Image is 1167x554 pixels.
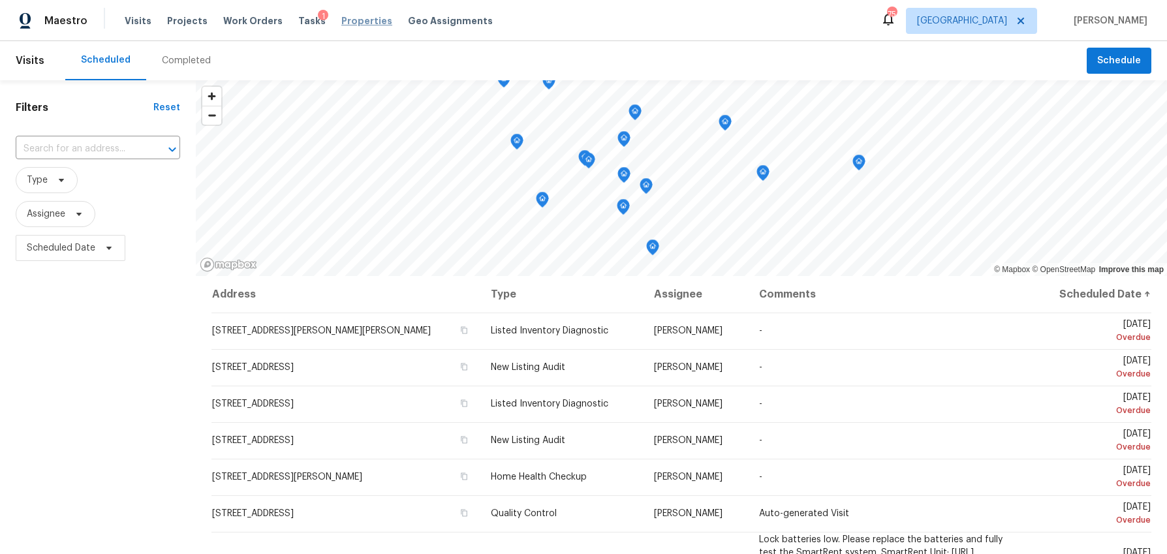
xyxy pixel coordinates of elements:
div: Overdue [1041,331,1151,344]
th: Scheduled Date ↑ [1031,276,1151,313]
span: [STREET_ADDRESS] [212,436,294,445]
button: Copy Address [458,434,470,446]
div: Map marker [756,165,770,185]
span: Visits [16,46,44,75]
span: [PERSON_NAME] [654,399,723,408]
span: Quality Control [491,509,557,518]
span: - [759,363,762,372]
span: [DATE] [1041,429,1151,454]
span: - [759,326,762,335]
h1: Filters [16,101,153,114]
span: Tasks [298,16,326,25]
span: Assignee [27,208,65,221]
div: Map marker [852,155,865,175]
div: Overdue [1041,440,1151,454]
a: Mapbox [994,265,1030,274]
button: Copy Address [458,507,470,519]
span: - [759,399,762,408]
input: Search for an address... [16,139,144,159]
button: Copy Address [458,397,470,409]
div: Map marker [719,115,732,135]
div: Map marker [629,104,642,125]
span: Listed Inventory Diagnostic [491,399,608,408]
span: New Listing Audit [491,363,565,372]
div: Map marker [497,72,510,92]
span: [DATE] [1041,356,1151,380]
span: - [759,436,762,445]
a: Mapbox homepage [200,257,257,272]
div: Reset [153,101,180,114]
span: [STREET_ADDRESS] [212,363,294,372]
button: Zoom in [202,87,221,106]
div: Overdue [1041,367,1151,380]
div: Overdue [1041,477,1151,490]
span: [PERSON_NAME] [654,363,723,372]
span: Home Health Checkup [491,472,587,482]
div: 1 [318,10,328,23]
span: Projects [167,14,208,27]
span: [PERSON_NAME] [654,326,723,335]
div: Map marker [582,153,595,173]
div: Map marker [617,167,630,187]
button: Copy Address [458,324,470,336]
div: Completed [162,54,211,67]
canvas: Map [196,80,1167,276]
div: Map marker [640,178,653,198]
span: [DATE] [1041,320,1151,344]
div: Map marker [578,150,591,170]
span: [PERSON_NAME] [1068,14,1147,27]
div: Map marker [542,74,555,94]
span: Type [27,174,48,187]
span: [STREET_ADDRESS] [212,509,294,518]
span: [PERSON_NAME] [654,472,723,482]
span: [STREET_ADDRESS][PERSON_NAME][PERSON_NAME] [212,326,431,335]
span: Auto-generated Visit [759,509,849,518]
span: Maestro [44,14,87,27]
span: [PERSON_NAME] [654,436,723,445]
button: Copy Address [458,361,470,373]
span: - [759,472,762,482]
div: 75 [887,8,896,21]
th: Address [211,276,480,313]
span: Visits [125,14,151,27]
th: Assignee [644,276,749,313]
a: OpenStreetMap [1032,265,1095,274]
span: [STREET_ADDRESS] [212,399,294,408]
div: Map marker [510,134,523,154]
button: Zoom out [202,106,221,125]
th: Type [480,276,644,313]
div: Map marker [617,131,630,151]
div: Overdue [1041,514,1151,527]
a: Improve this map [1099,265,1164,274]
span: Schedule [1097,53,1141,69]
span: [DATE] [1041,466,1151,490]
div: Map marker [536,192,549,212]
div: Map marker [646,239,659,260]
span: Properties [341,14,392,27]
div: Overdue [1041,404,1151,417]
button: Copy Address [458,470,470,482]
button: Open [163,140,181,159]
span: [PERSON_NAME] [654,509,723,518]
span: Geo Assignments [408,14,493,27]
div: Scheduled [81,54,131,67]
span: Scheduled Date [27,241,95,254]
th: Comments [749,276,1031,313]
span: Listed Inventory Diagnostic [491,326,608,335]
span: New Listing Audit [491,436,565,445]
span: [DATE] [1041,393,1151,417]
span: Work Orders [223,14,283,27]
span: [DATE] [1041,502,1151,527]
div: Map marker [617,199,630,219]
button: Schedule [1087,48,1151,74]
span: [GEOGRAPHIC_DATA] [917,14,1007,27]
span: [STREET_ADDRESS][PERSON_NAME] [212,472,362,482]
